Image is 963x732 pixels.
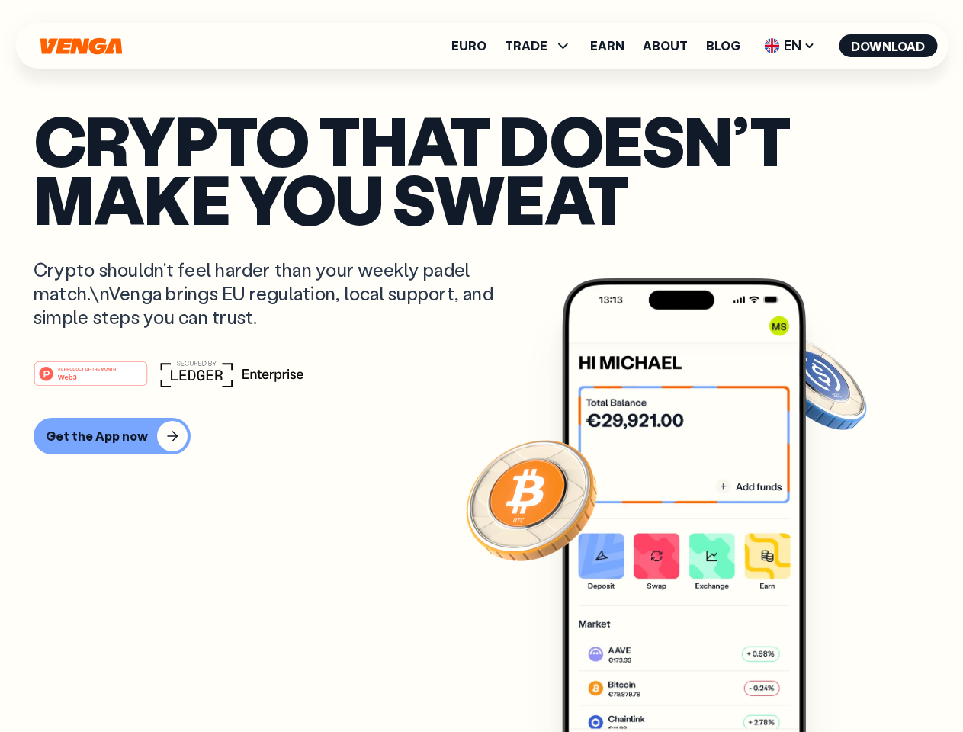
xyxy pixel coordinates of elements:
img: Bitcoin [463,431,600,568]
a: #1 PRODUCT OF THE MONTHWeb3 [34,370,148,390]
img: flag-uk [764,38,779,53]
a: Get the App now [34,418,929,454]
svg: Home [38,37,124,55]
tspan: #1 PRODUCT OF THE MONTH [58,366,116,371]
p: Crypto shouldn’t feel harder than your weekly padel match.\nVenga brings EU regulation, local sup... [34,258,515,329]
tspan: Web3 [58,372,77,380]
span: TRADE [505,37,572,55]
button: Get the App now [34,418,191,454]
p: Crypto that doesn’t make you sweat [34,111,929,227]
a: Earn [590,40,624,52]
a: Euro [451,40,486,52]
span: EN [759,34,820,58]
span: TRADE [505,40,547,52]
img: USDC coin [760,328,870,438]
div: Get the App now [46,429,148,444]
a: Blog [706,40,740,52]
a: About [643,40,688,52]
button: Download [839,34,937,57]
